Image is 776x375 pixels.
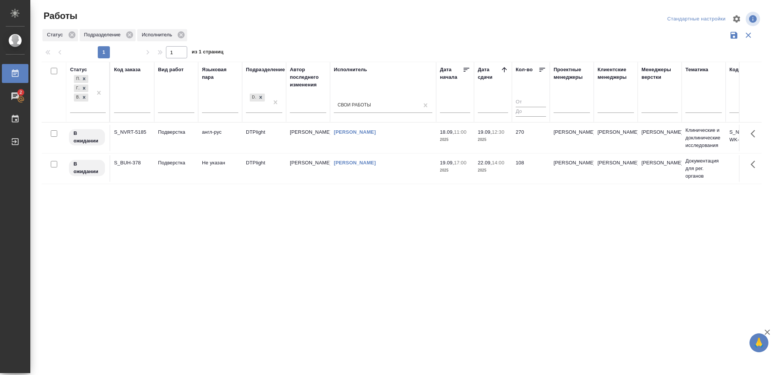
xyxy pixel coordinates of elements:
div: Свои работы [338,102,371,109]
p: 19.09, [440,160,454,166]
div: Исполнитель назначен, приступать к работе пока рано [68,128,106,146]
td: [PERSON_NAME] [286,155,330,182]
div: Дата начала [440,66,463,81]
button: Здесь прячутся важные кнопки [746,155,764,173]
div: Статус [70,66,87,73]
div: Подразделение [80,29,136,41]
span: Настроить таблицу [727,10,746,28]
div: Вид работ [158,66,184,73]
p: 11:00 [454,129,466,135]
p: Подразделение [84,31,123,39]
button: Здесь прячутся важные кнопки [746,125,764,143]
div: Тематика [685,66,708,73]
div: split button [665,13,727,25]
td: S_NVRT-5185-WK-012 [726,125,770,151]
button: Сохранить фильтры [727,28,741,42]
div: Клиентские менеджеры [598,66,634,81]
div: Исполнитель [334,66,367,73]
p: 14:00 [492,160,504,166]
p: 19.09, [478,129,492,135]
div: Кол-во [516,66,533,73]
span: из 1 страниц [192,47,224,58]
p: Документация для рег. органов [685,157,722,180]
div: Подбор [74,75,80,83]
div: Дата сдачи [478,66,501,81]
div: S_BUH-378 [114,159,150,167]
div: В ожидании [74,94,80,102]
p: В ожидании [74,130,100,145]
p: Статус [47,31,66,39]
div: Подразделение [246,66,285,73]
div: Подбор, Готов к работе, В ожидании [73,84,89,93]
div: Исполнитель назначен, приступать к работе пока рано [68,159,106,177]
button: 🙏 [749,333,768,352]
div: DTPlight [250,94,257,102]
div: Подбор, Готов к работе, В ожидании [73,74,89,84]
span: Работы [42,10,77,22]
div: Автор последнего изменения [290,66,326,89]
span: Посмотреть информацию [746,12,762,26]
td: англ-рус [198,125,242,151]
p: Исполнитель [142,31,175,39]
td: [PERSON_NAME] [594,125,638,151]
p: 17:00 [454,160,466,166]
p: Подверстка [158,159,194,167]
p: 2025 [440,167,470,174]
div: Языковая пара [202,66,238,81]
span: 🙏 [753,335,765,351]
div: Статус [42,29,78,41]
input: От [516,98,546,107]
a: [PERSON_NAME] [334,129,376,135]
div: Код работы [729,66,759,73]
td: DTPlight [242,125,286,151]
p: Клинические и доклинические исследования [685,127,722,149]
p: 12:30 [492,129,504,135]
div: Подбор, Готов к работе, В ожидании [73,93,89,102]
p: 2025 [478,136,508,144]
div: Исполнитель [137,29,187,41]
td: Не указан [198,155,242,182]
td: [PERSON_NAME] [550,125,594,151]
td: DTPlight [242,155,286,182]
td: 108 [512,155,550,182]
div: Проектные менеджеры [554,66,590,81]
a: 2 [2,87,28,106]
td: 270 [512,125,550,151]
p: [PERSON_NAME] [641,128,678,136]
input: До [516,107,546,116]
div: Менеджеры верстки [641,66,678,81]
p: 2025 [478,167,508,174]
td: [PERSON_NAME] [550,155,594,182]
p: 18.09, [440,129,454,135]
a: [PERSON_NAME] [334,160,376,166]
td: [PERSON_NAME] [594,155,638,182]
div: S_NVRT-5185 [114,128,150,136]
div: Код заказа [114,66,141,73]
td: [PERSON_NAME] [286,125,330,151]
div: Готов к работе [74,84,80,92]
button: Сбросить фильтры [741,28,756,42]
p: 2025 [440,136,470,144]
div: DTPlight [249,93,266,102]
span: 2 [15,89,27,96]
p: [PERSON_NAME] [641,159,678,167]
p: 22.09, [478,160,492,166]
p: Подверстка [158,128,194,136]
p: В ожидании [74,160,100,175]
